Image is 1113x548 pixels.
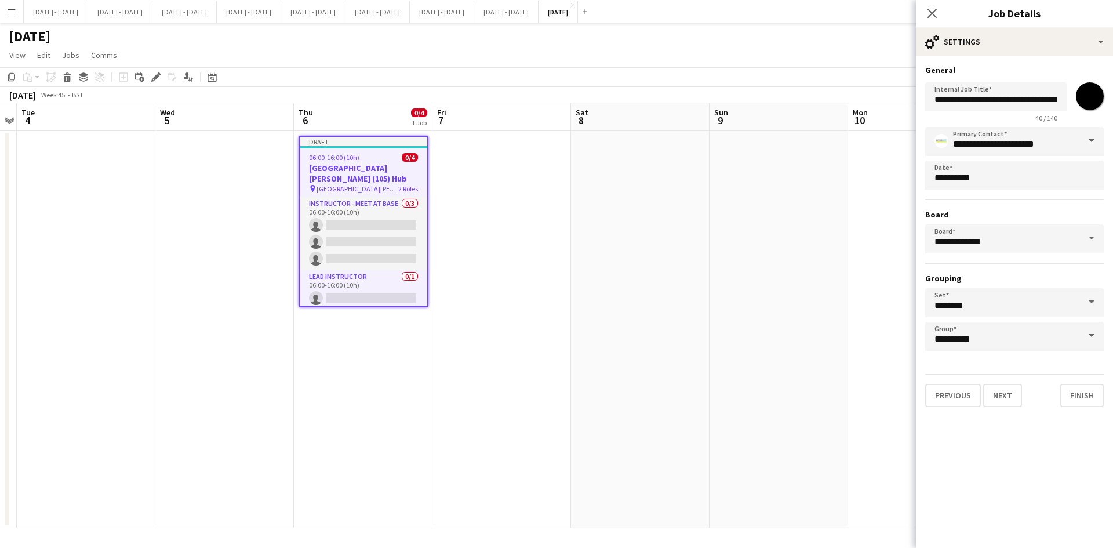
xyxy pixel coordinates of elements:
[300,197,427,270] app-card-role: Instructor - Meet at Base0/306:00-16:00 (10h)
[916,6,1113,21] h3: Job Details
[32,48,55,63] a: Edit
[300,137,427,146] div: Draft
[62,50,79,60] span: Jobs
[57,48,84,63] a: Jobs
[38,90,67,99] span: Week 45
[309,153,359,162] span: 06:00-16:00 (10h)
[299,107,313,118] span: Thu
[9,28,50,45] h1: [DATE]
[72,90,83,99] div: BST
[410,1,474,23] button: [DATE] - [DATE]
[217,1,281,23] button: [DATE] - [DATE]
[925,273,1104,284] h3: Grouping
[152,1,217,23] button: [DATE] - [DATE]
[158,114,175,127] span: 5
[853,107,868,118] span: Mon
[411,108,427,117] span: 0/4
[20,114,35,127] span: 4
[9,89,36,101] div: [DATE]
[9,50,26,60] span: View
[24,1,88,23] button: [DATE] - [DATE]
[925,65,1104,75] h3: General
[576,107,588,118] span: Sat
[916,28,1113,56] div: Settings
[925,209,1104,220] h3: Board
[851,114,868,127] span: 10
[160,107,175,118] span: Wed
[21,107,35,118] span: Tue
[281,1,345,23] button: [DATE] - [DATE]
[412,118,427,127] div: 1 Job
[86,48,122,63] a: Comms
[300,163,427,184] h3: [GEOGRAPHIC_DATA][PERSON_NAME] (105) Hub
[402,153,418,162] span: 0/4
[345,1,410,23] button: [DATE] - [DATE]
[925,384,981,407] button: Previous
[317,184,398,193] span: [GEOGRAPHIC_DATA][PERSON_NAME]
[297,114,313,127] span: 6
[437,107,446,118] span: Fri
[398,184,418,193] span: 2 Roles
[983,384,1022,407] button: Next
[574,114,588,127] span: 8
[37,50,50,60] span: Edit
[1026,114,1067,122] span: 40 / 140
[539,1,578,23] button: [DATE]
[714,107,728,118] span: Sun
[299,136,428,307] app-job-card: Draft06:00-16:00 (10h)0/4[GEOGRAPHIC_DATA][PERSON_NAME] (105) Hub [GEOGRAPHIC_DATA][PERSON_NAME]2...
[5,48,30,63] a: View
[88,1,152,23] button: [DATE] - [DATE]
[474,1,539,23] button: [DATE] - [DATE]
[712,114,728,127] span: 9
[435,114,446,127] span: 7
[300,270,427,310] app-card-role: Lead Instructor0/106:00-16:00 (10h)
[91,50,117,60] span: Comms
[1060,384,1104,407] button: Finish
